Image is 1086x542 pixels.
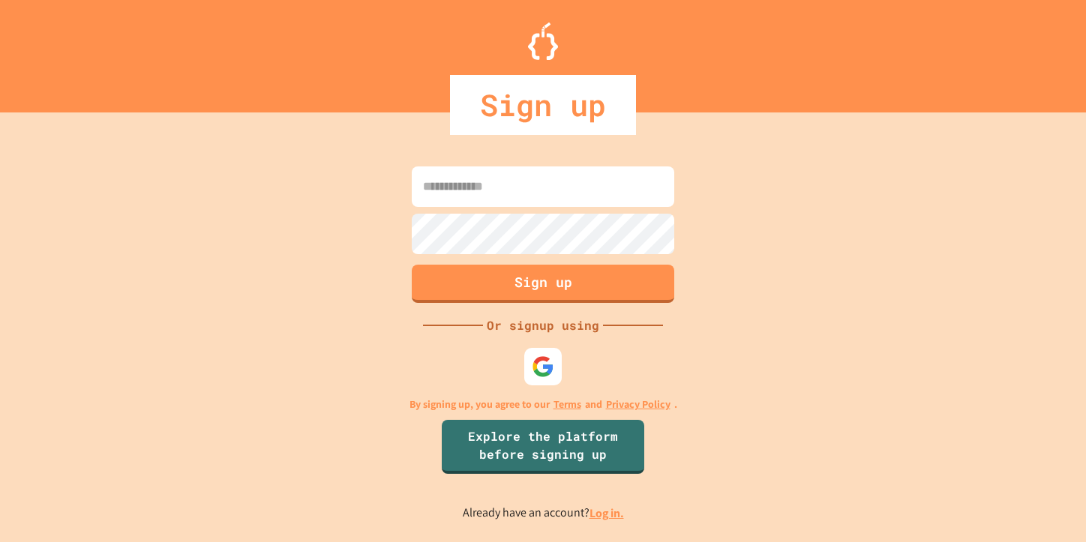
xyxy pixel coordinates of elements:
[450,75,636,135] div: Sign up
[553,397,581,412] a: Terms
[442,420,644,474] a: Explore the platform before signing up
[483,316,603,334] div: Or signup using
[412,265,674,303] button: Sign up
[528,22,558,60] img: Logo.svg
[532,355,554,378] img: google-icon.svg
[606,397,670,412] a: Privacy Policy
[463,504,624,523] p: Already have an account?
[409,397,677,412] p: By signing up, you agree to our and .
[589,505,624,521] a: Log in.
